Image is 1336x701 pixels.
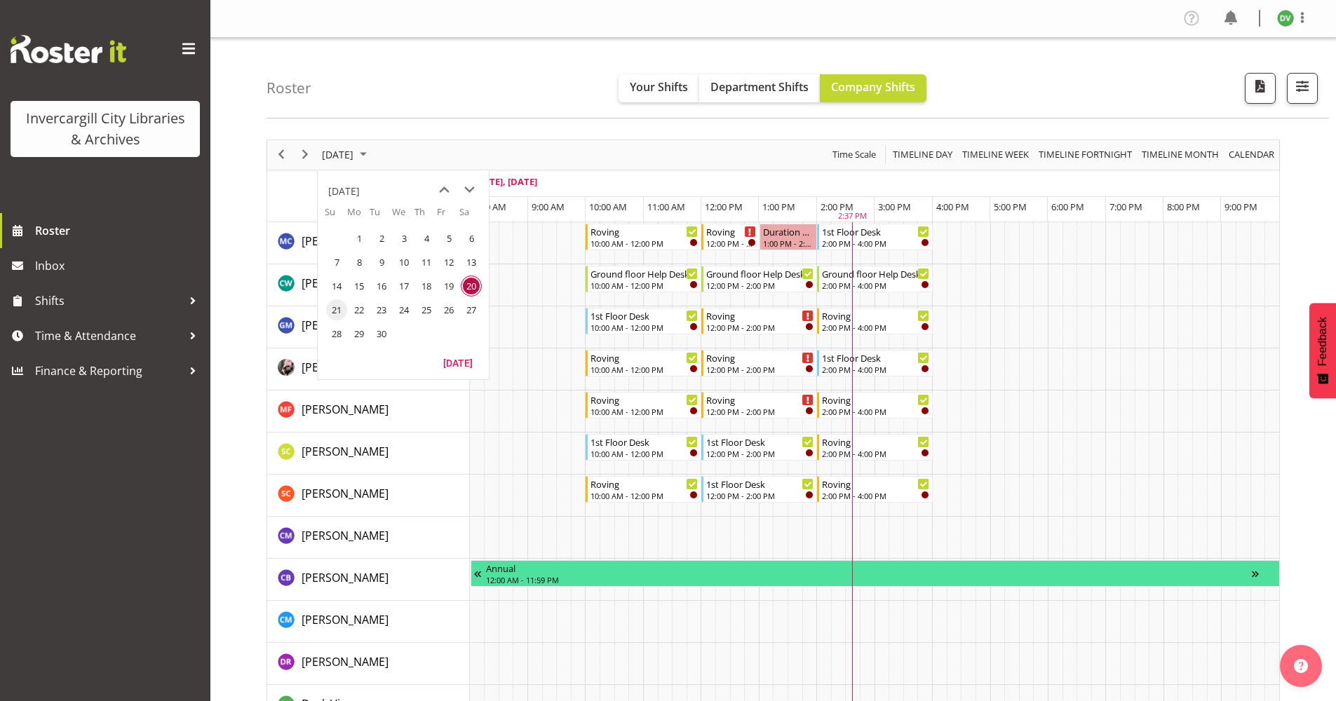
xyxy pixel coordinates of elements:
td: Chamique Mamolo resource [267,517,470,559]
div: 2:00 PM - 4:00 PM [822,490,929,501]
span: Saturday, September 27, 2025 [461,299,482,320]
button: Today [434,353,482,372]
span: Thursday, September 25, 2025 [416,299,437,320]
button: Download a PDF of the roster for the current day [1245,73,1276,104]
div: 10:00 AM - 12:00 PM [591,322,698,333]
div: Ground floor Help Desk [822,266,929,280]
td: Gabriel McKay Smith resource [267,306,470,348]
div: Aurora Catu"s event - Duration 1 hours - Aurora Catu Begin From Saturday, September 20, 2025 at 1... [760,224,817,250]
a: [PERSON_NAME] [302,401,389,418]
div: 1st Floor Desk [591,308,698,322]
img: desk-view11665.jpg [1277,10,1294,27]
img: help-xxl-2.png [1294,659,1308,673]
div: Serena Casey"s event - Roving Begin From Saturday, September 20, 2025 at 2:00:00 PM GMT+12:00 End... [817,476,933,503]
button: Timeline Month [1140,146,1222,163]
span: [PERSON_NAME] [302,654,389,669]
span: [DATE] [320,146,355,163]
div: Gabriel McKay Smith"s event - Roving Begin From Saturday, September 20, 2025 at 12:00:00 PM GMT+1... [701,308,817,334]
span: 9:00 AM [532,200,565,213]
span: 7:00 PM [1109,200,1142,213]
a: [PERSON_NAME] [302,485,389,502]
div: 2:00 PM - 4:00 PM [822,322,929,333]
div: next period [293,140,317,170]
span: Thursday, September 4, 2025 [416,228,437,249]
span: Thursday, September 11, 2025 [416,252,437,273]
div: 2:00 PM - 4:00 PM [822,280,929,291]
th: Tu [370,205,392,226]
span: [PERSON_NAME] [302,444,389,459]
span: Sunday, September 7, 2025 [326,252,347,273]
div: Keyu Chen"s event - Roving Begin From Saturday, September 20, 2025 at 10:00:00 AM GMT+12:00 Ends ... [586,350,701,376]
span: Monday, September 8, 2025 [349,252,370,273]
div: previous period [269,140,293,170]
a: [PERSON_NAME] [302,611,389,628]
button: Company Shifts [820,74,926,102]
span: Tuesday, September 2, 2025 [371,228,392,249]
span: Friday, September 5, 2025 [438,228,459,249]
div: Roving [822,308,929,322]
th: Sa [459,205,482,226]
div: Samuel Carter"s event - 1st Floor Desk Begin From Saturday, September 20, 2025 at 12:00:00 PM GMT... [701,434,817,461]
div: 12:00 AM - 11:59 PM [486,574,1252,585]
span: Tuesday, September 16, 2025 [371,275,392,297]
div: Marianne Foster"s event - Roving Begin From Saturday, September 20, 2025 at 10:00:00 AM GMT+12:00... [586,392,701,418]
div: 12:00 PM - 2:00 PM [706,364,814,375]
span: 6:00 PM [1051,200,1084,213]
div: Ground floor Help Desk [591,266,698,280]
div: 1st Floor Desk [706,435,814,449]
span: 4:00 PM [936,200,969,213]
div: Keyu Chen"s event - Roving Begin From Saturday, September 20, 2025 at 12:00:00 PM GMT+12:00 Ends ... [701,350,817,376]
span: Time & Attendance [35,325,182,346]
button: Time Scale [830,146,879,163]
span: 10:00 AM [589,200,627,213]
div: 10:00 AM - 12:00 PM [591,364,698,375]
a: [PERSON_NAME] [302,443,389,460]
div: 12:00 PM - 2:00 PM [706,490,814,501]
div: 10:00 AM - 12:00 PM [591,406,698,417]
td: Chris Broad resource [267,559,470,601]
img: Rosterit website logo [11,35,126,63]
div: Roving [706,224,755,238]
div: 2:00 PM - 4:00 PM [822,448,929,459]
td: Serena Casey resource [267,475,470,517]
div: Marianne Foster"s event - Roving Begin From Saturday, September 20, 2025 at 2:00:00 PM GMT+12:00 ... [817,392,933,418]
div: September 20, 2025 [317,140,375,170]
th: Fr [437,205,459,226]
span: 8:00 PM [1167,200,1200,213]
span: Finance & Reporting [35,360,182,381]
button: Month [1227,146,1277,163]
span: Feedback [1316,317,1329,366]
a: [PERSON_NAME] [302,317,389,334]
div: Catherine Wilson"s event - Ground floor Help Desk Begin From Saturday, September 20, 2025 at 2:00... [817,266,933,292]
span: Timeline Fortnight [1037,146,1133,163]
span: [PERSON_NAME] [302,528,389,543]
span: 1:00 PM [762,200,795,213]
span: Roster [35,220,203,241]
button: September 2025 [320,146,373,163]
div: Keyu Chen"s event - 1st Floor Desk Begin From Saturday, September 20, 2025 at 2:00:00 PM GMT+12:0... [817,350,933,376]
td: Marianne Foster resource [267,390,470,433]
div: Gabriel McKay Smith"s event - 1st Floor Desk Begin From Saturday, September 20, 2025 at 10:00:00 ... [586,308,701,334]
div: Ground floor Help Desk [706,266,814,280]
span: Inbox [35,255,203,276]
div: Samuel Carter"s event - Roving Begin From Saturday, September 20, 2025 at 2:00:00 PM GMT+12:00 En... [817,434,933,461]
div: Catherine Wilson"s event - Ground floor Help Desk Begin From Saturday, September 20, 2025 at 12:0... [701,266,817,292]
div: Roving [706,393,814,407]
div: Roving [591,350,698,365]
div: 2:00 PM - 4:00 PM [822,406,929,417]
div: Marianne Foster"s event - Roving Begin From Saturday, September 20, 2025 at 12:00:00 PM GMT+12:00... [701,392,817,418]
td: Keyu Chen resource [267,348,470,390]
div: Aurora Catu"s event - Roving Begin From Saturday, September 20, 2025 at 12:00:00 PM GMT+12:00 End... [701,224,759,250]
th: Th [414,205,437,226]
td: Samuel Carter resource [267,433,470,475]
span: calendar [1227,146,1276,163]
span: Thursday, September 18, 2025 [416,275,437,297]
div: 10:00 AM - 12:00 PM [591,490,698,501]
span: 8:00 AM [473,200,506,213]
span: Monday, September 22, 2025 [349,299,370,320]
div: Aurora Catu"s event - 1st Floor Desk Begin From Saturday, September 20, 2025 at 2:00:00 PM GMT+12... [817,224,933,250]
div: Serena Casey"s event - 1st Floor Desk Begin From Saturday, September 20, 2025 at 12:00:00 PM GMT+... [701,476,817,503]
span: Monday, September 1, 2025 [349,228,370,249]
span: Sunday, September 21, 2025 [326,299,347,320]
